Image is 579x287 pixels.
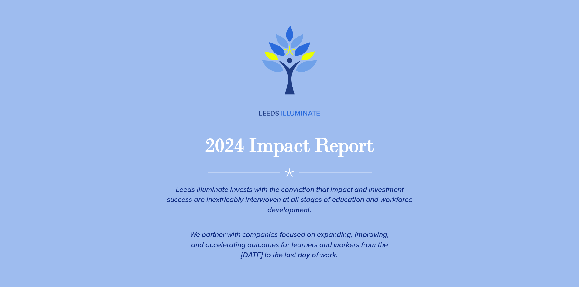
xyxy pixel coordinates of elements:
div: m [257,133,273,159]
div: a [284,133,294,159]
div: 2 [205,133,215,159]
div: 4 [234,133,244,159]
em: Leeds Illuminate invests with the conviction that impact and investment success are inextricably ... [167,184,412,215]
div: 2 [225,133,234,159]
div: t [366,133,374,159]
div: R [315,133,329,159]
div: r [359,133,366,159]
div: o [349,133,359,159]
div: p [338,133,349,159]
div: c [294,133,302,159]
div: p [273,133,284,159]
em: We partner with companies focused on expanding, improving, and accelerating outcomes for learners... [190,229,389,260]
div: e [329,133,338,159]
div: t [302,133,310,159]
div: I [249,133,257,159]
div: 0 [215,133,225,159]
